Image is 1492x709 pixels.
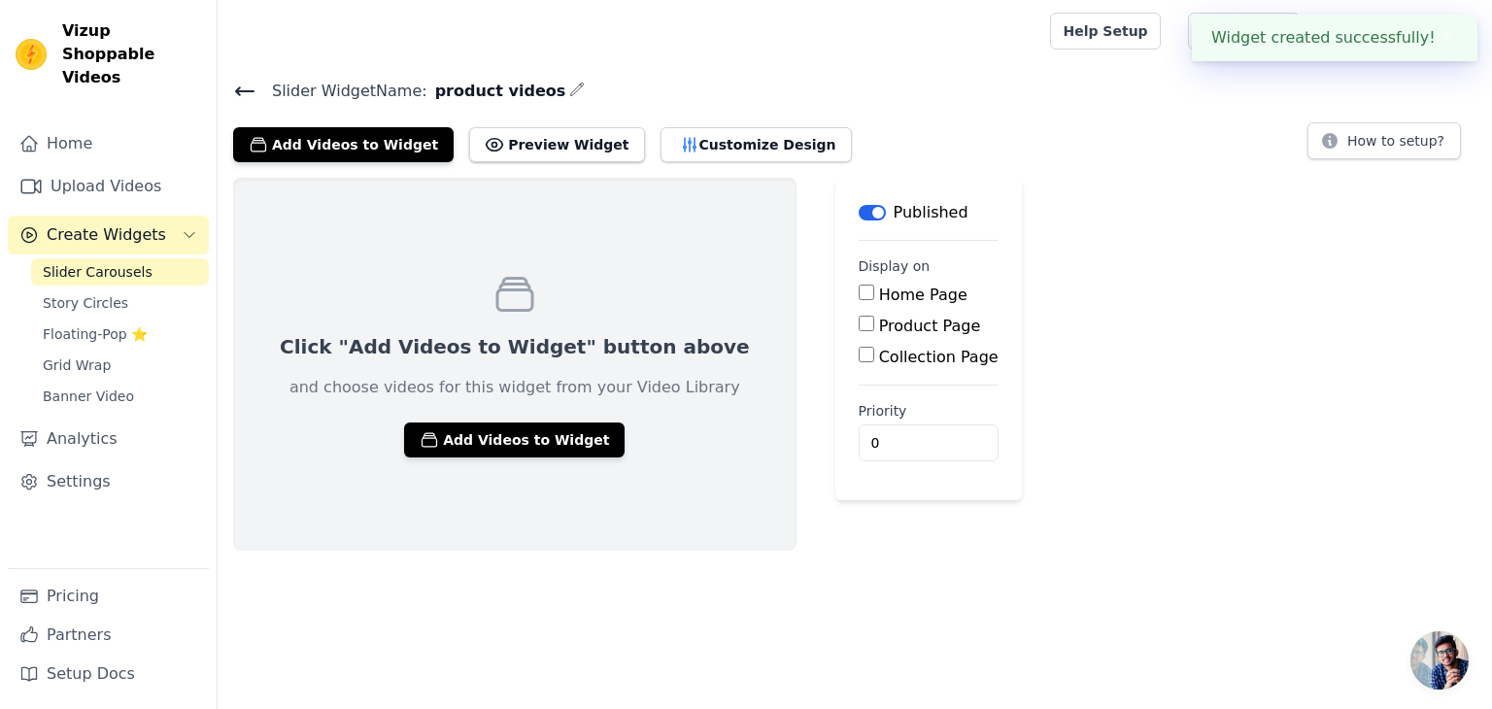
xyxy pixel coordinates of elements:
[404,422,625,457] button: Add Videos to Widget
[47,223,166,247] span: Create Widgets
[879,286,967,304] label: Home Page
[43,262,153,282] span: Slider Carousels
[427,80,566,103] span: product videos
[8,616,209,655] a: Partners
[31,321,209,348] a: Floating-Pop ⭐
[289,376,740,399] p: and choose videos for this widget from your Video Library
[469,127,644,162] button: Preview Widget
[1436,26,1458,50] button: Close
[859,401,999,421] label: Priority
[43,293,128,313] span: Story Circles
[16,39,47,70] img: Vizup
[879,348,999,366] label: Collection Page
[256,80,427,103] span: Slider Widget Name:
[43,324,148,344] span: Floating-Pop ⭐
[8,420,209,458] a: Analytics
[1307,122,1461,159] button: How to setup?
[8,462,209,501] a: Settings
[8,577,209,616] a: Pricing
[62,19,201,89] span: Vizup Shoppable Videos
[31,383,209,410] a: Banner Video
[894,201,968,224] p: Published
[1315,14,1476,49] button: L labelnilanshajain
[31,352,209,379] a: Grid Wrap
[31,289,209,317] a: Story Circles
[661,127,852,162] button: Customize Design
[43,387,134,406] span: Banner Video
[569,78,585,104] div: Edit Name
[8,124,209,163] a: Home
[1346,14,1476,49] p: labelnilanshajain
[43,355,111,375] span: Grid Wrap
[1410,631,1469,690] a: Open chat
[31,258,209,286] a: Slider Carousels
[879,317,981,335] label: Product Page
[8,655,209,693] a: Setup Docs
[1192,15,1477,61] div: Widget created successfully!
[859,256,931,276] legend: Display on
[8,167,209,206] a: Upload Videos
[1307,136,1461,154] a: How to setup?
[8,216,209,254] button: Create Widgets
[1188,13,1300,50] a: Book Demo
[1050,13,1160,50] a: Help Setup
[233,127,454,162] button: Add Videos to Widget
[280,333,750,360] p: Click "Add Videos to Widget" button above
